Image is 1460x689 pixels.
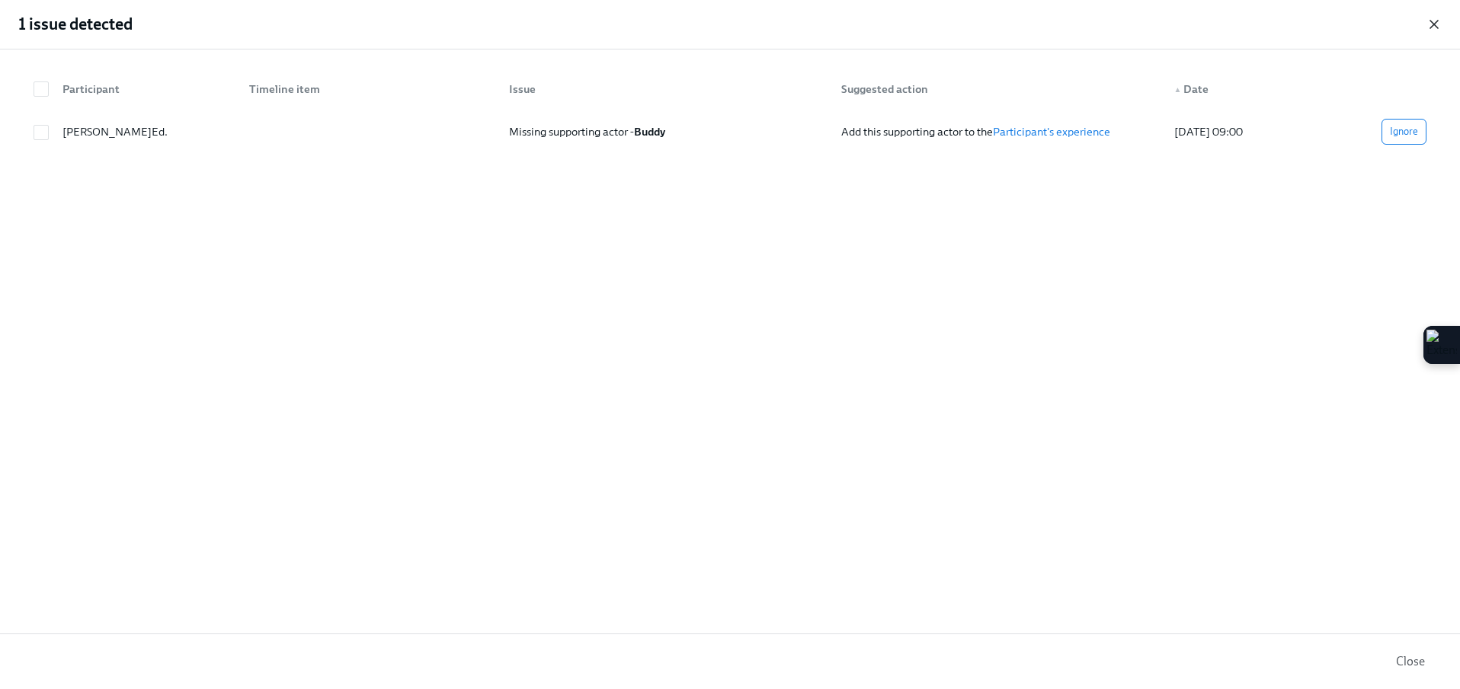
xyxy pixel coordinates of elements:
[829,74,1161,104] div: Suggested action
[993,125,1110,139] a: Participant's experience
[1396,654,1425,669] span: Close
[1426,330,1457,360] img: Extension Icon
[24,110,1436,153] div: [PERSON_NAME]Ed.Missing supporting actor -BuddyAdd this supporting actor to theParticipant's expe...
[497,74,829,104] div: Issue
[634,125,665,139] strong: Buddy
[1385,646,1436,677] button: Close
[1162,74,1311,104] div: ▲Date
[835,80,1161,98] div: Suggested action
[841,125,993,139] span: Add this supporting actor to the
[50,74,237,104] div: Participant
[503,80,829,98] div: Issue
[56,123,237,141] div: [PERSON_NAME]Ed.
[18,13,133,36] h2: 1 issue detected
[1174,86,1182,94] span: ▲
[1382,119,1426,145] button: Ignore
[1168,80,1311,98] div: Date
[509,125,665,139] span: Missing supporting actor -
[1168,123,1311,141] div: [DATE] 09:00
[56,80,237,98] div: Participant
[237,74,497,104] div: Timeline item
[243,80,497,98] div: Timeline item
[1390,124,1418,139] span: Ignore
